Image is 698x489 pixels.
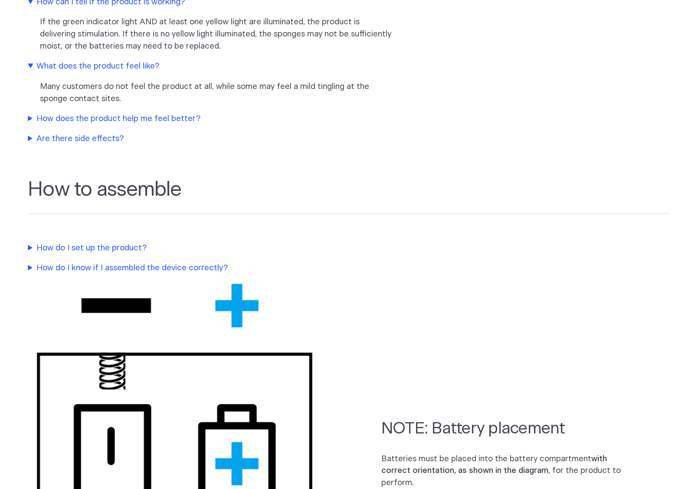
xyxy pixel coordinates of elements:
[28,178,670,214] h2: How to assemble
[28,262,392,274] summary: How do I know if I assembled the device correctly?
[28,133,392,145] summary: Are there side effects?
[28,242,392,254] summary: How do I set up the product?
[40,16,394,53] p: If the green indicator light AND at least one yellow light are illuminated, the product is delive...
[381,418,638,439] h2: NOTE: Battery placement
[28,113,392,125] summary: How does the product help me feel better?
[28,60,392,72] summary: What does the product feel like?
[40,81,394,105] p: Many customers do not feel the product at all, while some may feel a mild tingling at the sponge ...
